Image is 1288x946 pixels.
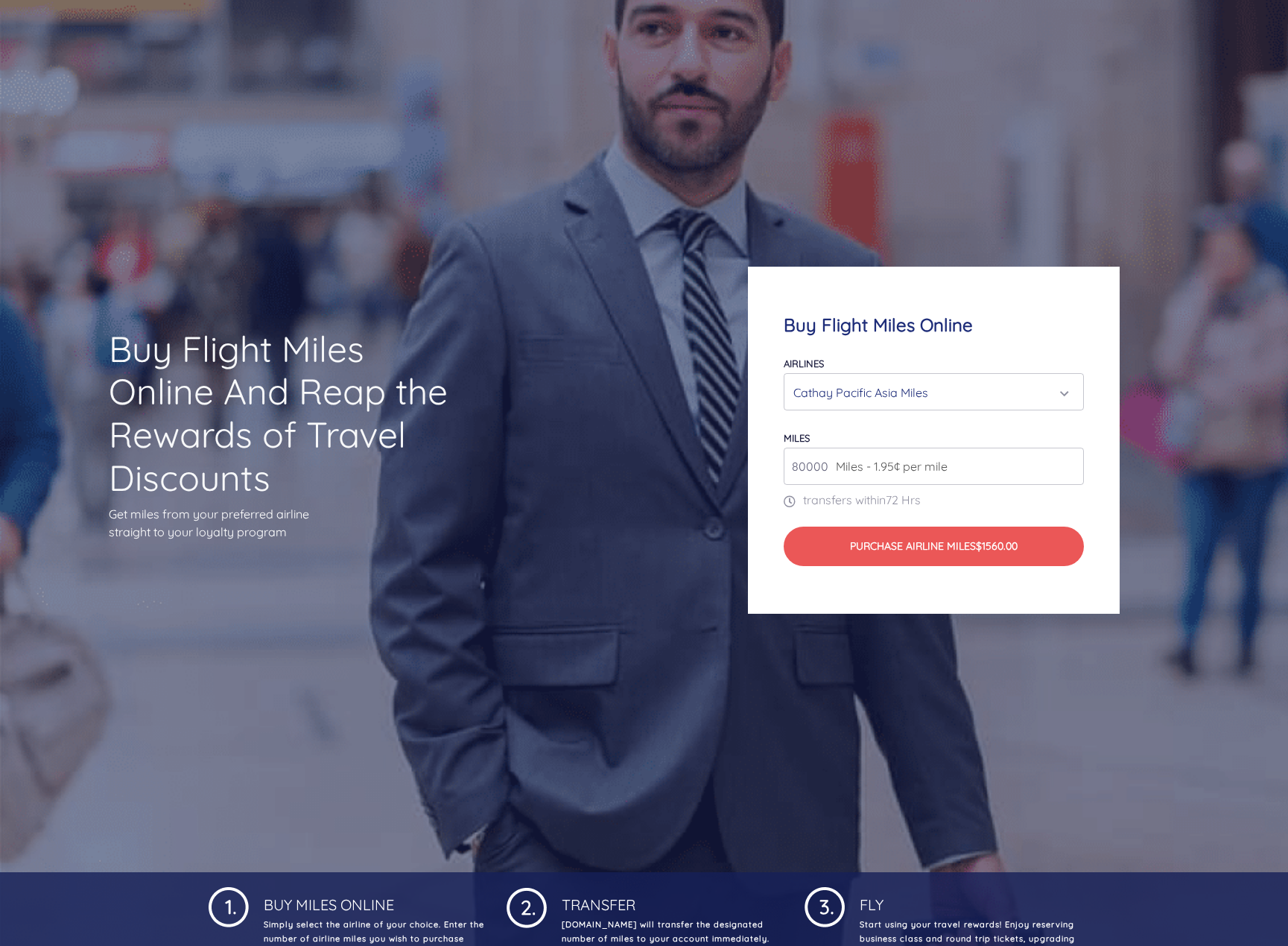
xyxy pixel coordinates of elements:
[793,378,1066,407] div: Cathay Pacific Asia Miles
[976,539,1018,553] span: $1560.00
[784,358,824,369] label: Airlines
[784,314,1085,336] h4: Buy Flight Miles Online
[507,884,547,928] img: 1
[784,373,1085,410] button: Cathay Pacific Asia Miles
[559,884,782,914] h4: Transfer
[828,457,948,475] span: Miles - 1.95¢ per mile
[886,492,921,507] span: 72 Hrs
[805,884,845,927] img: 1
[784,491,1085,509] p: transfers within
[857,884,1080,914] h4: Fly
[209,884,249,927] img: 1
[261,884,484,914] h4: Buy Miles Online
[109,505,472,541] p: Get miles from your preferred airline straight to your loyalty program
[784,527,1085,566] button: Purchase Airline Miles$1560.00
[109,328,472,499] h1: Buy Flight Miles Online And Reap the Rewards of Travel Discounts
[784,432,810,444] label: miles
